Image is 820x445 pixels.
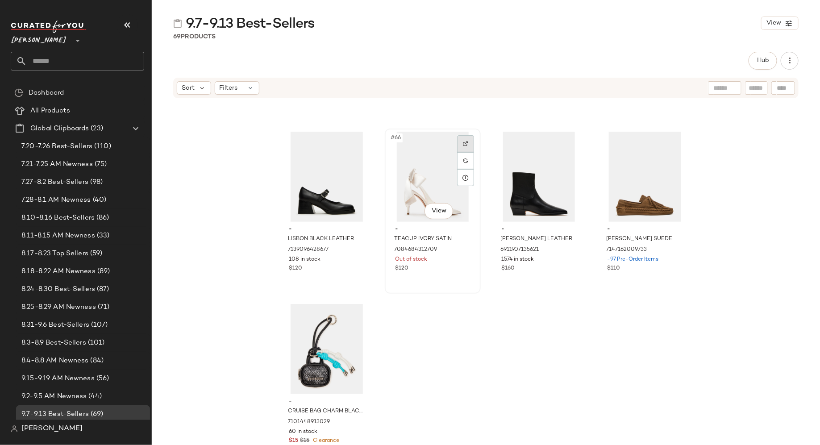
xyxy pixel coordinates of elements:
img: STEVEMADDEN_SHOES_LISBON_BLACK-LEATHER_01.jpg [282,132,372,222]
span: 7101448913029 [288,418,330,426]
span: 1574 in stock [501,256,534,264]
span: 6911907135621 [500,246,539,254]
span: (84) [89,356,104,366]
span: (101) [86,338,105,348]
img: cfy_white_logo.C9jOOHJF.svg [11,21,87,33]
span: Clearance [312,438,340,444]
button: Hub [749,52,777,70]
span: 69 [173,33,181,40]
span: 7.28-8.1 AM Newness [21,195,91,205]
span: 9.15-9.19 AM Newness [21,374,95,384]
span: (87) [95,284,109,295]
span: 8.24-8.30 Best-Sellers [21,284,95,295]
span: $110 [607,265,620,273]
img: STEVEMADDEN_SHOES_TEACUP_IVORY-SATIN_3f04450e-5ec1-4152-b23a-dc23fcd9ee88.jpg [388,132,478,222]
span: (71) [96,302,110,312]
span: #66 [390,133,403,142]
button: View [425,203,453,219]
span: $160 [501,265,515,273]
span: $15 [289,437,299,445]
span: 8.17-8.23 Top Sellers [21,249,88,259]
span: 8.4-8.8 AM Newness [21,356,89,366]
span: Dashboard [29,88,64,98]
span: 8.11-8.15 AM Newness [21,231,95,241]
span: (98) [88,177,103,187]
span: - [395,225,470,233]
span: 7.27-8.2 Best-Sellers [21,177,88,187]
span: 7147162009733 [606,246,647,254]
span: [PERSON_NAME] LEATHER [500,235,573,243]
span: - [501,225,577,233]
span: 7084684312709 [394,246,437,254]
span: 7.21-7.25 AM Newness [21,159,93,170]
span: - [289,398,365,406]
span: (44) [87,391,102,402]
span: (23) [89,124,103,134]
span: -97 Pre-Order Items [607,256,658,264]
span: View [766,20,781,27]
span: All Products [30,106,70,116]
div: Products [173,32,216,42]
span: - [289,225,365,233]
span: Filters [220,83,238,93]
span: (89) [96,266,110,277]
span: $120 [289,265,303,273]
img: STEVEMADDEN_ACCESSORIES_D-CRUISE_BLACK-MULTI_02.jpg [282,304,372,394]
span: $120 [395,265,408,273]
img: STEVEMADDEN_SHOES_SAMUAL_CHESTNUT-SUEDE.jpg [600,132,690,222]
span: LISBON BLACK LEATHER [288,235,354,243]
span: 9.2-9.5 AM Newness [21,391,87,402]
span: (40) [91,195,107,205]
span: $15 [300,437,310,445]
span: [PERSON_NAME] SUEDE [606,235,672,243]
img: svg%3e [14,88,23,97]
span: 8.18-8.22 AM Newness [21,266,96,277]
img: svg%3e [463,141,468,146]
img: svg%3e [173,19,182,28]
img: svg%3e [463,158,468,163]
span: 108 in stock [289,256,321,264]
span: [PERSON_NAME] [21,424,83,434]
span: [PERSON_NAME] [11,30,67,46]
span: (56) [95,374,109,384]
span: View [431,208,446,215]
span: (110) [92,141,111,152]
span: Sort [182,83,195,93]
span: 8.10-8.16 Best-Sellers [21,213,95,223]
span: 7.20-7.26 Best-Sellers [21,141,92,152]
span: 9.7-9.13 Best-Sellers [186,15,314,33]
span: (86) [95,213,109,223]
span: (33) [95,231,110,241]
span: 8.25-8.29 AM Newness [21,302,96,312]
span: TEACUP IVORY SATIN [394,235,452,243]
span: (59) [88,249,103,259]
span: Out of stock [395,256,427,264]
img: svg%3e [11,425,18,433]
span: (75) [93,159,107,170]
span: 60 in stock [289,428,318,436]
span: - [607,225,683,233]
span: 8.3-8.9 Best-Sellers [21,338,86,348]
span: (107) [89,320,108,330]
span: Hub [757,57,769,64]
span: (69) [89,409,104,420]
span: Global Clipboards [30,124,89,134]
span: CRUISE BAG CHARM BLACK MULTI [288,408,364,416]
img: STEVEMADDEN_SHOES_DUSTY_BLACK-LEATHER.jpg [494,132,584,222]
span: 8.31-9.6 Best-Sellers [21,320,89,330]
span: 7139096428677 [288,246,329,254]
button: View [761,17,799,30]
span: 9.7-9.13 Best-Sellers [21,409,89,420]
